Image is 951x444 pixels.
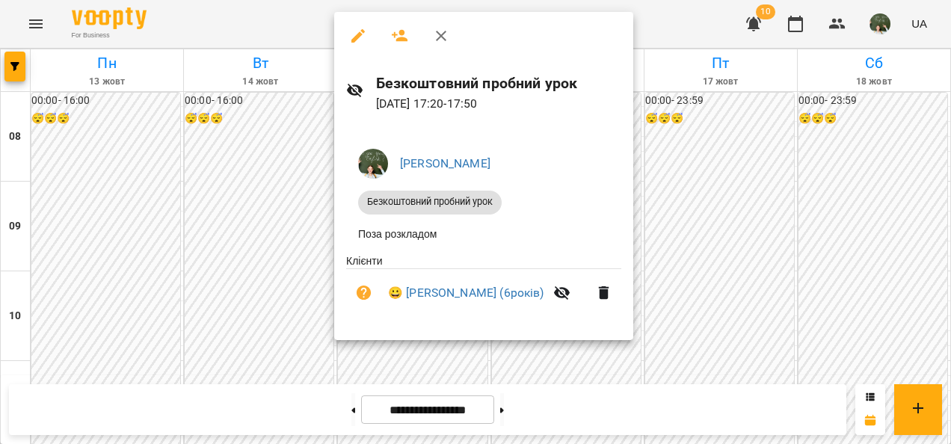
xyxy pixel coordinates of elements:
h6: Безкоштовний пробний урок [376,72,622,95]
button: Візит ще не сплачено. Додати оплату? [346,275,382,311]
li: Поза розкладом [346,221,621,247]
a: [PERSON_NAME] [400,156,490,170]
a: 😀 [PERSON_NAME] (6років) [388,284,544,302]
img: 7f22f8f6d9326e8f8d8bbe533a0e5c13.jpeg [358,149,388,179]
ul: Клієнти [346,253,621,323]
span: Безкоштовний пробний урок [358,195,502,209]
p: [DATE] 17:20 - 17:50 [376,95,622,113]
